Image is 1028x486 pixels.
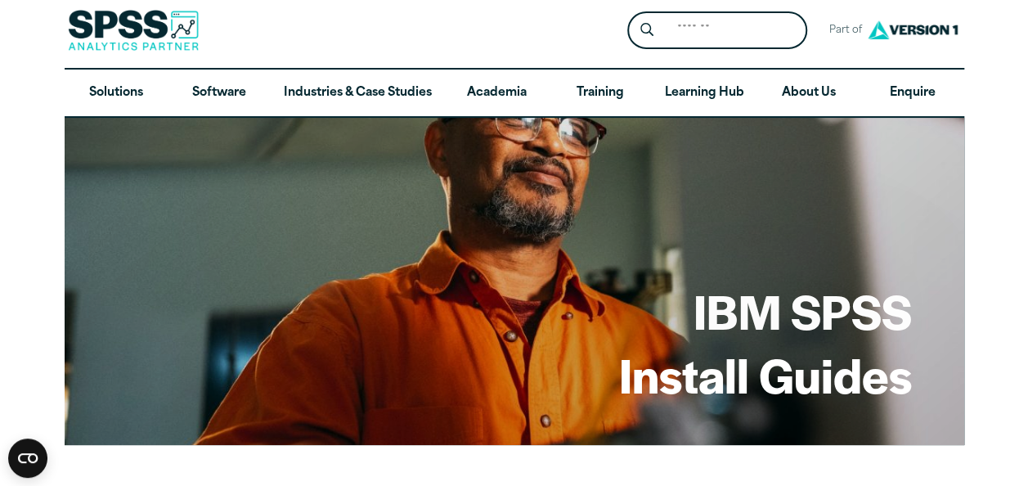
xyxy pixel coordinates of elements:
[652,70,757,117] a: Learning Hub
[640,23,653,37] svg: Search magnifying glass icon
[864,15,962,45] img: Version1 Logo
[757,70,860,117] a: About Us
[65,70,168,117] a: Solutions
[860,70,963,117] a: Enquire
[619,279,912,406] h1: IBM SPSS Install Guides
[65,70,964,117] nav: Desktop version of site main menu
[820,19,864,43] span: Part of
[445,70,548,117] a: Academia
[68,10,199,51] img: SPSS Analytics Partner
[168,70,271,117] a: Software
[548,70,651,117] a: Training
[271,70,445,117] a: Industries & Case Studies
[627,11,807,50] form: Site Header Search Form
[631,16,662,46] button: Search magnifying glass icon
[8,439,47,478] button: Open CMP widget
